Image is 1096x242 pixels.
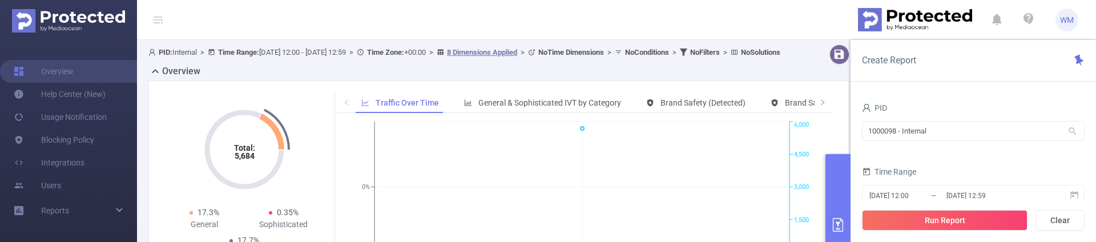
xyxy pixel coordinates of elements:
[690,48,720,57] b: No Filters
[361,99,369,107] i: icon: line-chart
[538,48,604,57] b: No Time Dimensions
[233,143,255,152] tspan: Total:
[367,48,404,57] b: Time Zone:
[478,98,621,107] span: General & Sophisticated IVT by Category
[362,184,370,191] tspan: 0%
[198,208,219,217] span: 17.3%
[794,151,809,158] tspan: 4,500
[14,151,84,174] a: Integrations
[720,48,731,57] span: >
[819,99,826,106] i: icon: right
[604,48,615,57] span: >
[447,48,517,57] u: 8 Dimensions Applied
[669,48,680,57] span: >
[660,98,746,107] span: Brand Safety (Detected)
[12,9,125,33] img: Protected Media
[625,48,669,57] b: No Conditions
[148,49,159,56] i: icon: user
[862,103,871,112] i: icon: user
[794,122,809,129] tspan: 6,000
[277,208,299,217] span: 0.35%
[14,60,74,83] a: Overview
[343,99,350,106] i: icon: left
[244,219,324,231] div: Sophisticated
[197,48,208,57] span: >
[741,48,780,57] b: No Solutions
[862,55,916,66] span: Create Report
[376,98,439,107] span: Traffic Over Time
[1035,210,1085,231] button: Clear
[218,48,259,57] b: Time Range:
[868,188,961,203] input: Start date
[14,106,107,128] a: Usage Notification
[14,128,94,151] a: Blocking Policy
[464,99,472,107] i: icon: bar-chart
[41,199,69,222] a: Reports
[945,188,1038,203] input: End date
[517,48,528,57] span: >
[41,206,69,215] span: Reports
[426,48,437,57] span: >
[794,216,809,224] tspan: 1,500
[785,98,867,107] span: Brand Safety (Blocked)
[162,64,200,78] h2: Overview
[794,184,809,191] tspan: 3,000
[862,103,887,112] span: PID
[234,151,254,160] tspan: 5,684
[159,48,172,57] b: PID:
[14,83,106,106] a: Help Center (New)
[14,174,61,197] a: Users
[165,219,244,231] div: General
[862,210,1027,231] button: Run Report
[862,167,916,176] span: Time Range
[148,48,780,57] span: Internal [DATE] 12:00 - [DATE] 12:59 +00:00
[346,48,357,57] span: >
[1060,9,1074,31] span: WM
